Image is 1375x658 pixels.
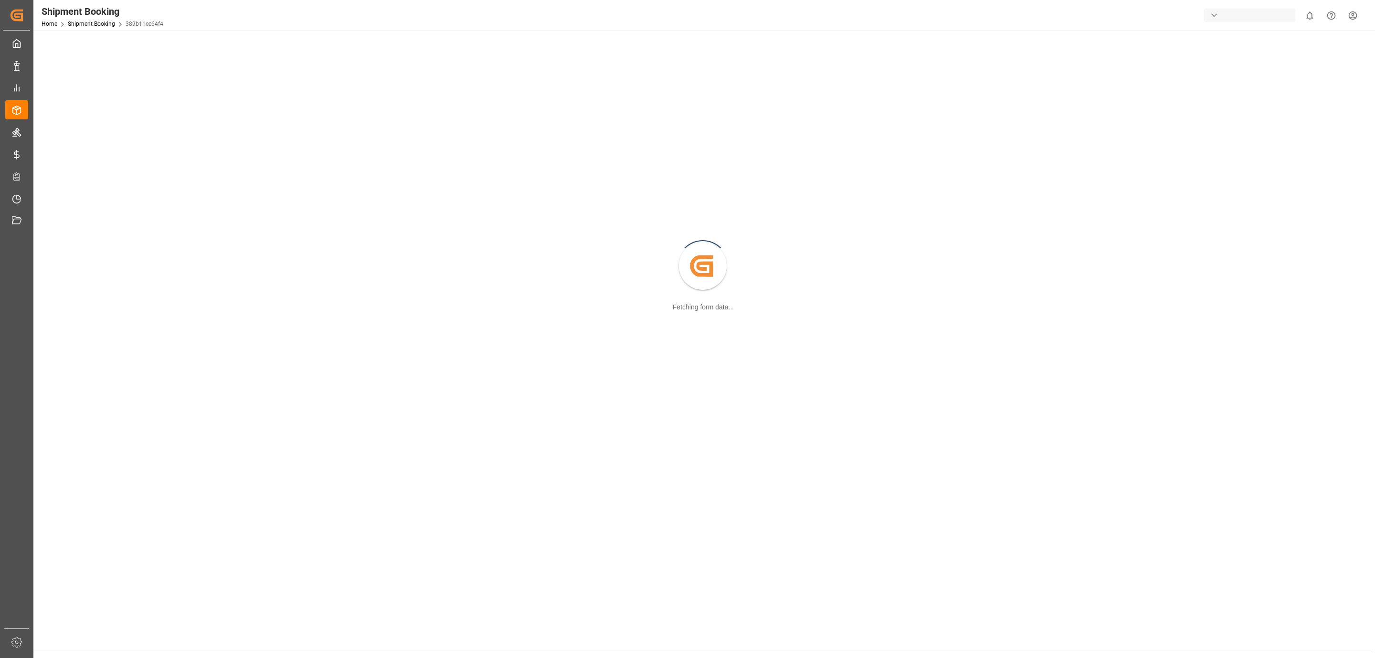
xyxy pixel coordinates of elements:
[68,21,115,27] a: Shipment Booking
[1299,5,1321,26] button: show 0 new notifications
[1321,5,1342,26] button: Help Center
[42,4,163,19] div: Shipment Booking
[673,302,734,312] div: Fetching form data...
[42,21,57,27] a: Home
